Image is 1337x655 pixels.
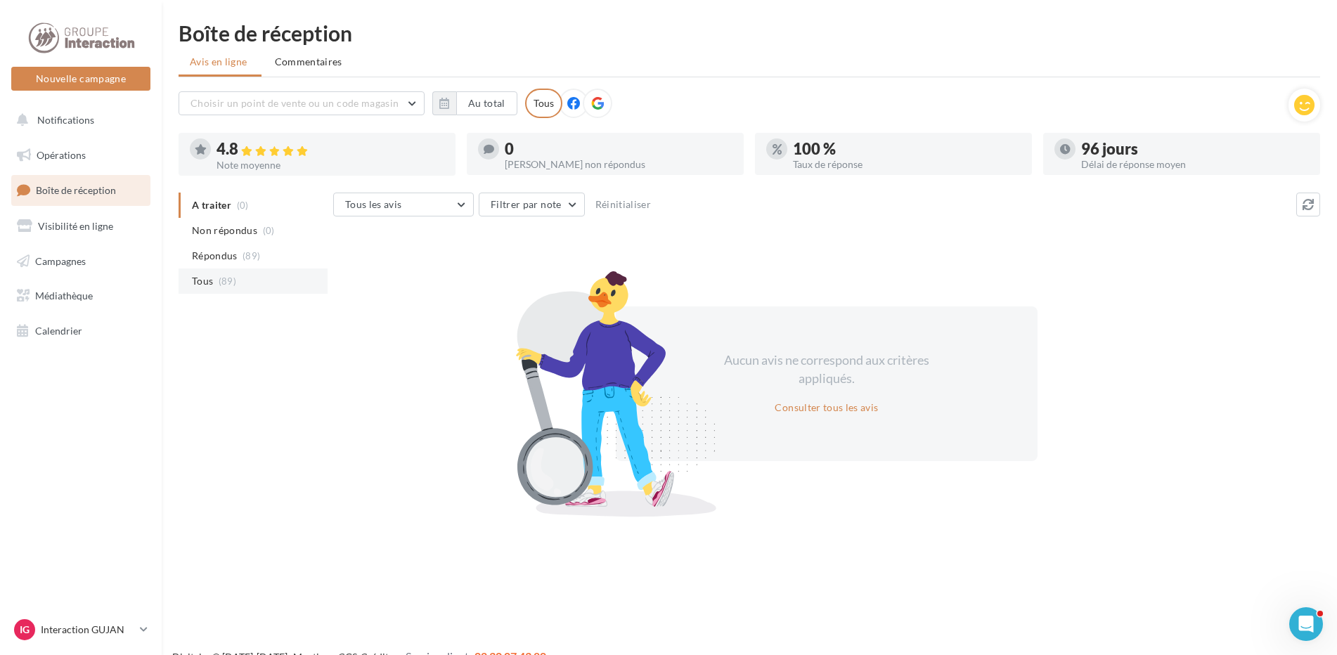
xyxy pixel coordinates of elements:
span: (89) [243,250,260,261]
span: Tous [192,274,213,288]
span: Non répondus [192,223,257,238]
span: (89) [219,275,236,287]
span: Campagnes [35,254,86,266]
p: Interaction GUJAN [41,623,134,637]
a: Visibilité en ligne [8,212,153,241]
div: Note moyenne [217,160,444,170]
button: Réinitialiser [590,196,657,213]
div: Taux de réponse [793,160,1021,169]
div: 0 [505,141,732,157]
span: Visibilité en ligne [38,220,113,232]
span: (0) [263,225,275,236]
div: Délai de réponse moyen [1081,160,1309,169]
div: [PERSON_NAME] non répondus [505,160,732,169]
button: Filtrer par note [479,193,585,216]
span: Opérations [37,149,86,161]
span: Commentaires [275,55,342,69]
button: Au total [456,91,517,115]
button: Au total [432,91,517,115]
button: Notifications [8,105,148,135]
span: Médiathèque [35,290,93,301]
span: IG [20,623,30,637]
div: Aucun avis ne correspond aux critères appliqués. [706,351,948,387]
iframe: Intercom live chat [1289,607,1323,641]
div: 96 jours [1081,141,1309,157]
span: Calendrier [35,325,82,337]
a: Campagnes [8,247,153,276]
a: Opérations [8,141,153,170]
div: Boîte de réception [179,22,1320,44]
a: Calendrier [8,316,153,346]
button: Choisir un point de vente ou un code magasin [179,91,425,115]
span: Tous les avis [345,198,402,210]
button: Tous les avis [333,193,474,216]
span: Notifications [37,114,94,126]
div: 100 % [793,141,1021,157]
div: Tous [525,89,562,118]
a: Boîte de réception [8,175,153,205]
a: Médiathèque [8,281,153,311]
div: 4.8 [217,141,444,157]
button: Nouvelle campagne [11,67,150,91]
a: IG Interaction GUJAN [11,616,150,643]
span: Répondus [192,249,238,263]
span: Boîte de réception [36,184,116,196]
button: Consulter tous les avis [769,399,884,416]
span: Choisir un point de vente ou un code magasin [190,97,399,109]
